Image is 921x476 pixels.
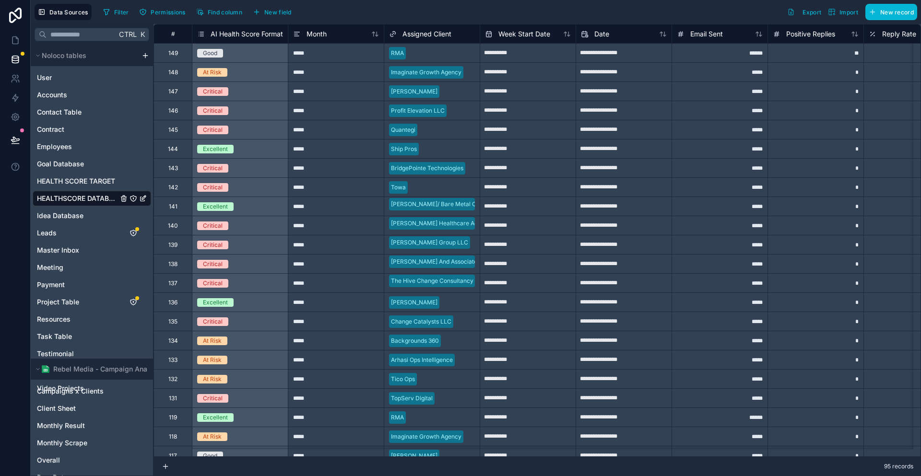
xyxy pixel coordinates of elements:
div: [PERSON_NAME] Group LLC [391,238,468,247]
button: Export [784,4,825,20]
div: RMA [391,49,404,58]
div: The Hive Change Consultancy Ltd [391,277,484,285]
span: Data Sources [49,9,88,16]
div: 119 [169,414,177,421]
div: 135 [168,318,177,325]
div: 133 [168,356,177,364]
span: Date [594,29,609,39]
div: 141 [169,203,177,210]
span: AI Health Score Format [211,29,283,39]
button: Find column [193,5,246,19]
div: [PERSON_NAME] [391,452,437,460]
div: 132 [168,375,177,383]
div: Tico Ops [391,375,415,383]
span: Export [803,9,821,16]
div: 131 [169,395,177,402]
div: 134 [168,337,178,345]
div: 137 [168,279,177,287]
div: Ship Pros [391,145,417,153]
div: 147 [168,88,178,95]
div: Arhasi Ops Intelligence [391,356,453,364]
button: Data Sources [35,4,92,20]
div: 140 [168,222,178,230]
div: 149 [168,49,178,57]
span: Ctrl [118,28,138,40]
div: [PERSON_NAME] [391,298,437,307]
button: Permissions [136,5,189,19]
div: RMA [391,413,404,422]
div: 136 [168,299,177,306]
div: 144 [168,145,178,153]
span: Email Sent [690,29,723,39]
div: 138 [168,260,177,268]
div: 143 [168,164,178,172]
div: 146 [168,107,178,115]
button: New record [865,4,917,20]
div: Imaginate Growth Agency [391,68,461,77]
span: Month [307,29,327,39]
div: BridgePointe Technologies [391,164,463,173]
div: Imaginate Growth Agency [391,432,461,441]
span: Positive Replies [786,29,835,39]
div: Change Catalysts LLC [391,317,451,326]
div: TopServ Digital [391,394,433,403]
div: Profit Elevation LLC [391,106,445,115]
div: Backgrounds 360 [391,337,439,345]
span: 95 records [884,463,913,470]
div: 148 [168,69,178,76]
span: Import [839,9,858,16]
div: [PERSON_NAME] [391,87,437,96]
span: Filter [114,9,129,16]
span: Reply Rate [882,29,916,39]
div: [PERSON_NAME] And Associates [391,257,480,266]
span: New record [880,9,914,16]
div: # [161,30,185,37]
button: Import [825,4,862,20]
div: 139 [168,241,177,249]
div: 117 [169,452,177,460]
span: Permissions [151,9,185,16]
button: Filter [99,5,132,19]
div: 118 [169,433,177,441]
a: New record [862,4,917,20]
div: [PERSON_NAME]/ Bare Metal Consulting [391,200,501,209]
div: Towa [391,183,406,192]
span: Week Start Date [498,29,550,39]
div: Quantegi [391,126,415,134]
div: [PERSON_NAME] Healthcare Advisors [391,219,494,228]
span: K [139,31,146,38]
div: 142 [168,184,178,191]
div: 145 [168,126,178,134]
span: New field [264,9,292,16]
a: Permissions [136,5,192,19]
span: Assigned Client [402,29,451,39]
span: Find column [208,9,242,16]
button: New field [249,5,295,19]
